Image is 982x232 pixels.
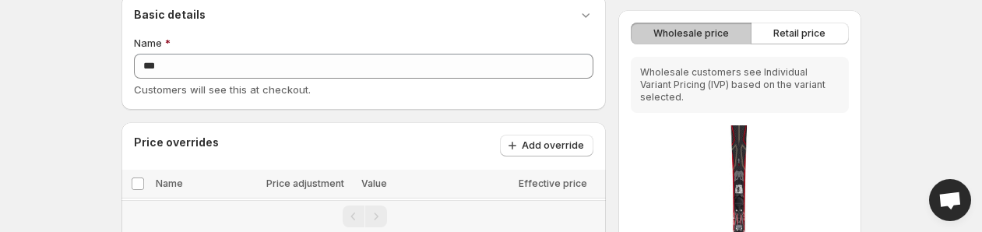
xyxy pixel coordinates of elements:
[361,178,387,189] span: Value
[134,7,206,23] h3: Basic details
[134,37,162,49] span: Name
[522,139,584,152] span: Add override
[751,23,848,44] button: Retail price
[266,178,344,189] span: Price adjustment
[653,27,729,40] span: Wholesale price
[631,23,751,44] button: Wholesale price
[500,135,593,156] button: Add override
[156,178,183,189] span: Name
[519,178,587,189] span: Effective price
[640,66,839,104] p: Wholesale customers see Individual Variant Pricing (IVP) based on the variant selected.
[134,83,311,96] span: Customers will see this at checkout.
[929,179,971,221] div: Open chat
[134,135,219,150] h3: Price overrides
[773,27,825,40] span: Retail price
[121,200,607,232] nav: Pagination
